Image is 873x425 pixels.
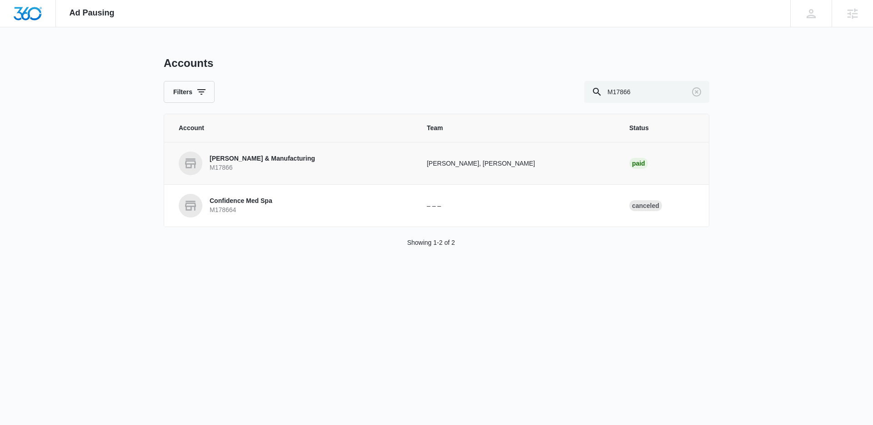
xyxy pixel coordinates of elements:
button: Filters [164,81,215,103]
p: Showing 1-2 of 2 [407,238,455,248]
a: Confidence Med SpaM178664 [179,194,405,218]
span: Team [427,123,607,133]
div: Canceled [629,200,662,211]
span: Status [629,123,694,133]
button: Clear [689,85,704,99]
span: Ad Pausing [70,8,115,18]
p: Confidence Med Spa [210,197,272,206]
a: [PERSON_NAME] & ManufacturingM17866 [179,152,405,175]
p: M17866 [210,163,315,172]
p: [PERSON_NAME] & Manufacturing [210,154,315,163]
span: Account [179,123,405,133]
div: Paid [629,158,648,169]
p: M178664 [210,206,272,215]
p: [PERSON_NAME], [PERSON_NAME] [427,159,607,168]
h1: Accounts [164,56,213,70]
p: – – – [427,201,607,211]
input: Search By Account Number [584,81,709,103]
